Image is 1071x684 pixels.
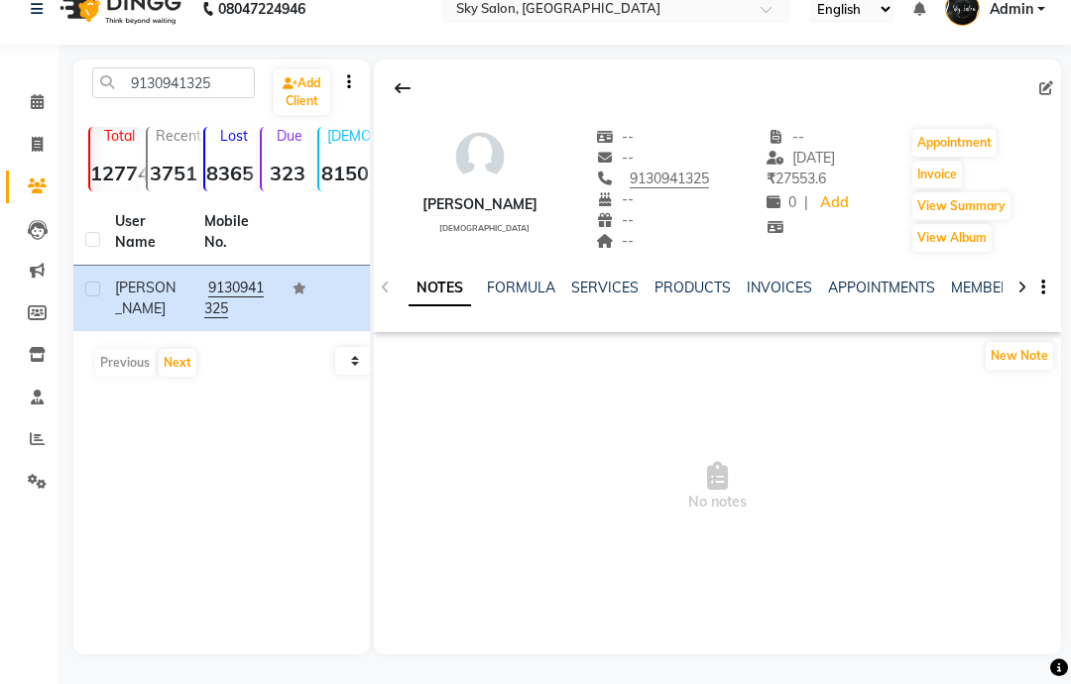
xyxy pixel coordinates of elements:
button: Appointment [912,129,997,157]
span: -- [767,128,804,146]
p: Due [266,127,313,145]
a: MEMBERSHIP [951,279,1043,296]
a: Add [816,189,851,217]
a: PRODUCTS [654,279,731,296]
button: Next [159,349,196,377]
button: Invoice [912,161,962,188]
a: INVOICES [747,279,812,296]
span: [PERSON_NAME] [115,279,176,317]
span: | [804,192,808,213]
a: FORMULA [487,279,555,296]
a: APPOINTMENTS [828,279,935,296]
span: 27553.6 [767,170,826,187]
span: -- [596,190,634,208]
p: Total [98,127,142,145]
a: SERVICES [571,279,639,296]
strong: 3751 [148,161,199,185]
input: Search by Name/Mobile/Email/Code [92,67,255,98]
span: No notes [374,388,1061,586]
p: Recent [156,127,199,145]
a: NOTES [409,271,471,306]
strong: 8150 [319,161,371,185]
span: -- [596,149,634,167]
button: View Album [912,224,992,252]
button: New Note [986,342,1053,370]
a: Add Client [274,69,330,115]
strong: 12774 [90,161,142,185]
span: -- [596,232,634,250]
strong: 8365 [205,161,257,185]
span: -- [596,211,634,229]
img: avatar [450,127,510,186]
span: [DATE] [767,149,835,167]
span: -- [596,128,634,146]
p: Lost [213,127,257,145]
p: [DEMOGRAPHIC_DATA] [327,127,371,145]
th: Mobile No. [192,199,282,266]
span: [DEMOGRAPHIC_DATA] [439,223,530,233]
span: ₹ [767,170,775,187]
span: 0 [767,193,796,211]
div: Back to Client [382,69,423,107]
div: [PERSON_NAME] [422,194,537,215]
th: User Name [103,199,192,266]
button: View Summary [912,192,1011,220]
strong: 323 [262,161,313,185]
